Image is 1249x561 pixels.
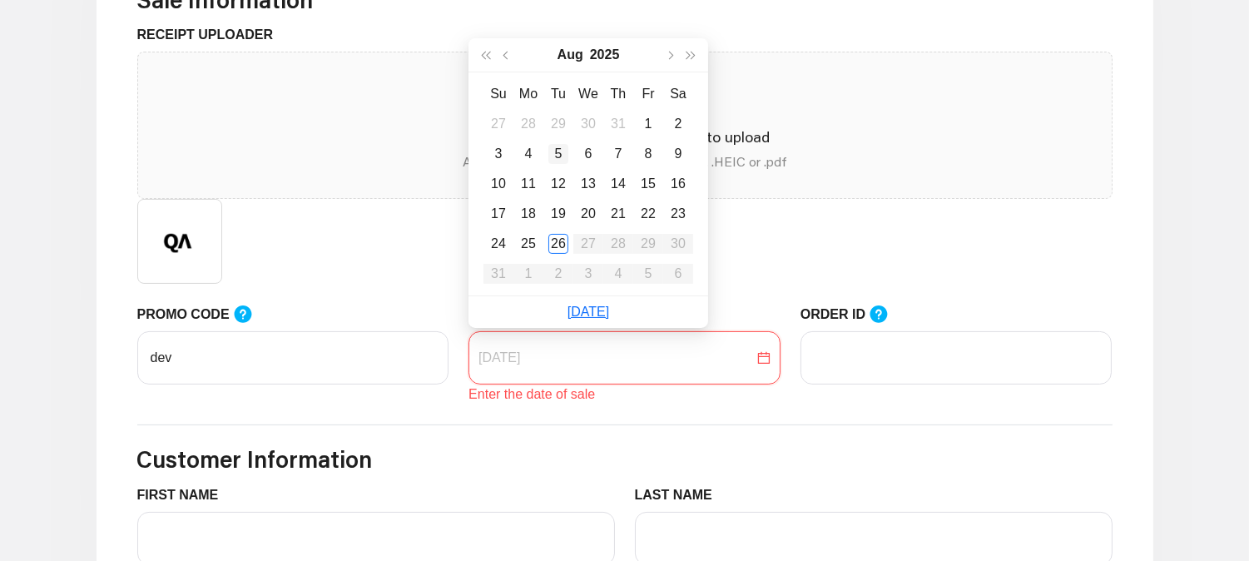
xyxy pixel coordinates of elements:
[518,234,538,254] div: 25
[573,139,603,169] td: 2025-08-06
[518,174,538,194] div: 11
[468,385,781,405] div: Enter the date of sale
[573,199,603,229] td: 2025-08-20
[483,109,513,139] td: 2025-07-27
[483,169,513,199] td: 2025-08-10
[518,144,538,164] div: 4
[578,114,598,134] div: 30
[483,229,513,259] td: 2025-08-24
[513,169,543,199] td: 2025-08-11
[633,139,663,169] td: 2025-08-08
[638,204,658,224] div: 22
[608,114,628,134] div: 31
[548,144,568,164] div: 5
[663,199,693,229] td: 2025-08-23
[488,144,508,164] div: 3
[573,169,603,199] td: 2025-08-13
[603,199,633,229] td: 2025-08-21
[578,144,598,164] div: 6
[543,229,573,259] td: 2025-08-26
[488,174,508,194] div: 10
[668,204,688,224] div: 23
[488,234,508,254] div: 24
[483,79,513,109] th: Su
[638,114,658,134] div: 1
[543,199,573,229] td: 2025-08-19
[603,139,633,169] td: 2025-08-07
[633,169,663,199] td: 2025-08-15
[483,199,513,229] td: 2025-08-17
[488,204,508,224] div: 17
[638,174,658,194] div: 15
[518,114,538,134] div: 28
[548,114,568,134] div: 29
[483,139,513,169] td: 2025-08-03
[543,139,573,169] td: 2025-08-05
[543,79,573,109] th: Tu
[548,174,568,194] div: 12
[608,174,628,194] div: 14
[603,109,633,139] td: 2025-07-31
[668,114,688,134] div: 2
[603,79,633,109] th: Th
[137,485,231,505] label: FIRST NAME
[513,229,543,259] td: 2025-08-25
[137,445,1113,474] h3: Customer Information
[573,109,603,139] td: 2025-07-30
[137,25,286,45] label: RECEIPT UPLOADER
[633,79,663,109] th: Fr
[590,38,620,72] button: 2025
[633,199,663,229] td: 2025-08-22
[578,174,598,194] div: 13
[548,204,568,224] div: 19
[568,305,609,319] a: [DATE]
[151,151,1098,171] p: Acceptable file formats include .jpeg, .png, .HEIC or .pdf
[668,174,688,194] div: 16
[663,109,693,139] td: 2025-08-02
[800,304,905,325] label: ORDER ID
[137,304,269,325] label: PROMO CODE
[638,144,658,164] div: 8
[513,199,543,229] td: 2025-08-18
[603,169,633,199] td: 2025-08-14
[573,79,603,109] th: We
[608,204,628,224] div: 21
[663,79,693,109] th: Sa
[513,109,543,139] td: 2025-07-28
[543,169,573,199] td: 2025-08-12
[478,348,754,368] input: DATE OF SALE
[488,114,508,134] div: 27
[543,109,573,139] td: 2025-07-29
[608,144,628,164] div: 7
[663,169,693,199] td: 2025-08-16
[558,38,583,72] button: Aug
[138,52,1112,198] span: inboxClick here or drag file to this area to uploadAcceptable file formats include .jpeg, .png, ....
[151,126,1098,148] p: Click here or drag file to this area to upload
[633,109,663,139] td: 2025-08-01
[578,204,598,224] div: 20
[518,204,538,224] div: 18
[513,139,543,169] td: 2025-08-04
[635,485,726,505] label: LAST NAME
[548,234,568,254] div: 26
[668,144,688,164] div: 9
[513,79,543,109] th: Mo
[663,139,693,169] td: 2025-08-09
